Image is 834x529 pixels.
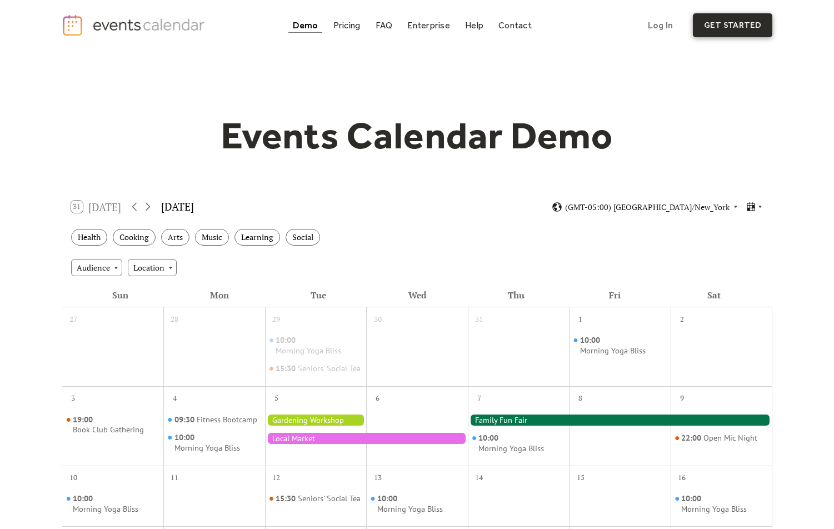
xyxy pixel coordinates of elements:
a: home [62,14,208,37]
a: FAQ [371,18,397,33]
a: Contact [494,18,536,33]
a: Log In [637,13,684,37]
a: Demo [288,18,323,33]
h1: Events Calendar Demo [204,113,631,158]
a: get started [693,13,772,37]
div: Demo [293,22,318,28]
a: Pricing [329,18,365,33]
div: Enterprise [407,22,450,28]
div: FAQ [376,22,393,28]
div: Pricing [333,22,361,28]
div: Contact [498,22,532,28]
a: Help [461,18,488,33]
a: Enterprise [403,18,454,33]
div: Help [465,22,483,28]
